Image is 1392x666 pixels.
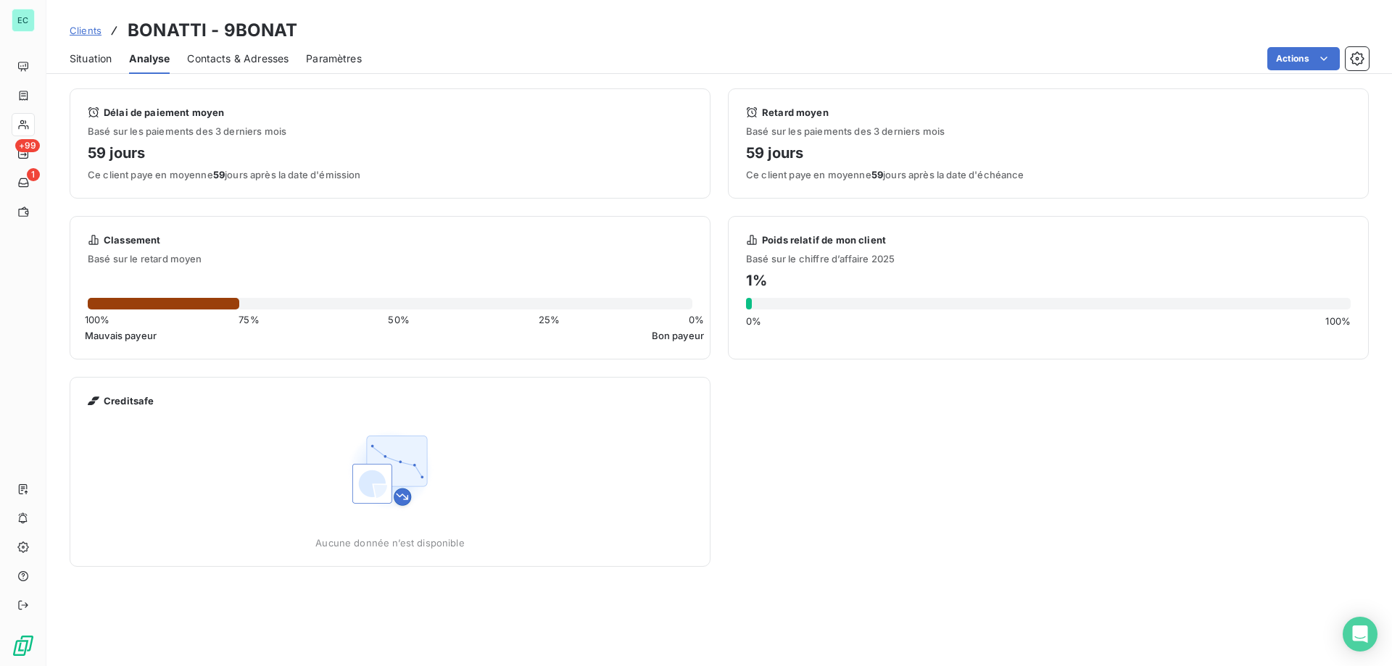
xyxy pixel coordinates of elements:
span: Paramètres [306,51,362,66]
span: Contacts & Adresses [187,51,289,66]
a: +99 [12,142,34,165]
button: Actions [1267,47,1340,70]
span: Bon payeur [652,330,705,341]
span: 100 % [85,314,110,325]
span: Creditsafe [104,395,154,407]
a: Clients [70,23,101,38]
img: Empty state [344,424,436,517]
span: +99 [15,139,40,152]
span: 59 [871,169,883,180]
span: 1 [27,168,40,181]
span: Retard moyen [762,107,829,118]
a: 1 [12,171,34,194]
span: Ce client paye en moyenne jours après la date d'échéance [746,169,1351,180]
div: EC [12,9,35,32]
span: Situation [70,51,112,66]
div: Open Intercom Messenger [1343,617,1377,652]
h4: 59 jours [88,141,692,165]
span: Délai de paiement moyen [104,107,224,118]
span: Basé sur le chiffre d’affaire 2025 [746,253,1351,265]
span: 50 % [388,314,409,325]
span: Clients [70,25,101,36]
span: 59 [213,169,225,180]
span: Poids relatif de mon client [762,234,886,246]
h4: 59 jours [746,141,1351,165]
span: Analyse [129,51,170,66]
span: 0 % [746,315,761,327]
span: 25 % [539,314,560,325]
span: Basé sur le retard moyen [70,253,710,265]
span: 75 % [239,314,259,325]
img: Logo LeanPay [12,634,35,657]
span: Basé sur les paiements des 3 derniers mois [88,125,692,137]
span: Mauvais payeur [85,330,157,341]
span: Aucune donnée n’est disponible [315,537,465,549]
h4: 1 % [746,269,1351,292]
span: Classement [104,234,161,246]
span: Ce client paye en moyenne jours après la date d'émission [88,169,692,180]
span: Basé sur les paiements des 3 derniers mois [746,125,1351,137]
span: 100 % [1325,315,1351,327]
span: 0 % [689,314,704,325]
h3: BONATTI - 9BONAT [128,17,297,43]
